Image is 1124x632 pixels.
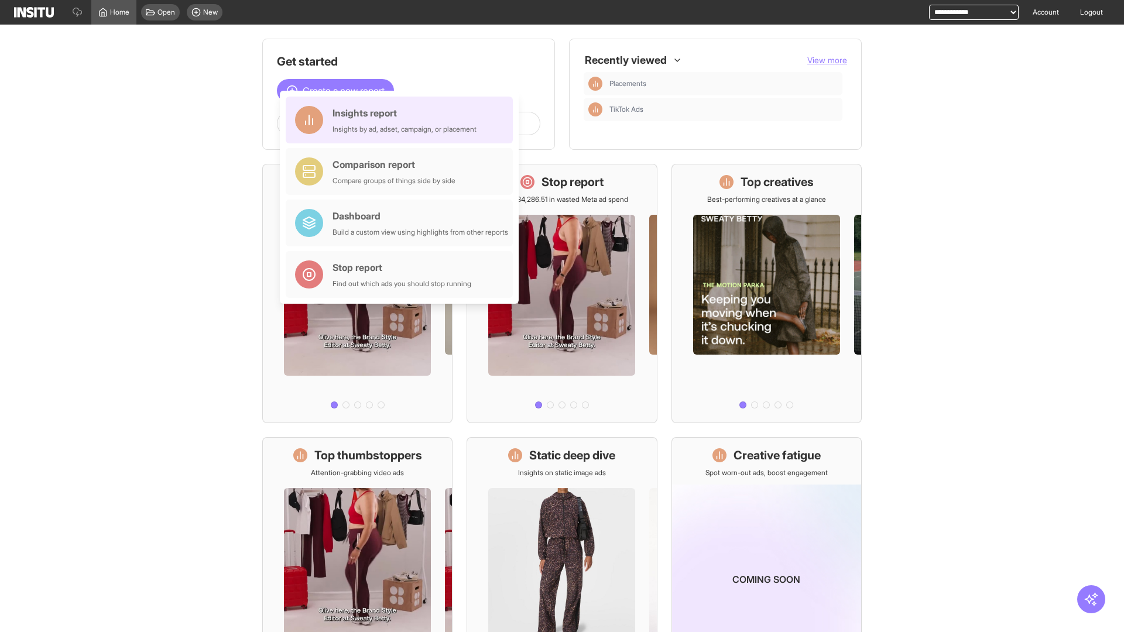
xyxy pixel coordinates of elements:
a: Stop reportSave £34,286.51 in wasted Meta ad spend [467,164,657,423]
button: Create a new report [277,79,394,102]
span: View more [807,55,847,65]
div: Comparison report [333,157,455,171]
span: Placements [609,79,838,88]
h1: Static deep dive [529,447,615,463]
img: Logo [14,7,54,18]
a: Top creativesBest-performing creatives at a glance [671,164,862,423]
h1: Top creatives [741,174,814,190]
div: Find out which ads you should stop running [333,279,471,288]
span: Open [157,8,175,17]
div: Insights [588,102,602,116]
div: Build a custom view using highlights from other reports [333,228,508,237]
span: TikTok Ads [609,105,643,114]
p: Save £34,286.51 in wasted Meta ad spend [496,195,628,204]
h1: Top thumbstoppers [314,447,422,463]
a: What's live nowSee all active ads instantly [262,164,453,423]
span: New [203,8,218,17]
span: TikTok Ads [609,105,838,114]
p: Attention-grabbing video ads [311,468,404,478]
h1: Stop report [542,174,604,190]
div: Compare groups of things side by side [333,176,455,186]
button: View more [807,54,847,66]
div: Insights report [333,106,477,120]
p: Insights on static image ads [518,468,606,478]
div: Insights by ad, adset, campaign, or placement [333,125,477,134]
span: Create a new report [303,84,385,98]
span: Home [110,8,129,17]
h1: Get started [277,53,540,70]
div: Dashboard [333,209,508,223]
p: Best-performing creatives at a glance [707,195,826,204]
div: Stop report [333,260,471,274]
span: Placements [609,79,646,88]
div: Insights [588,77,602,91]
